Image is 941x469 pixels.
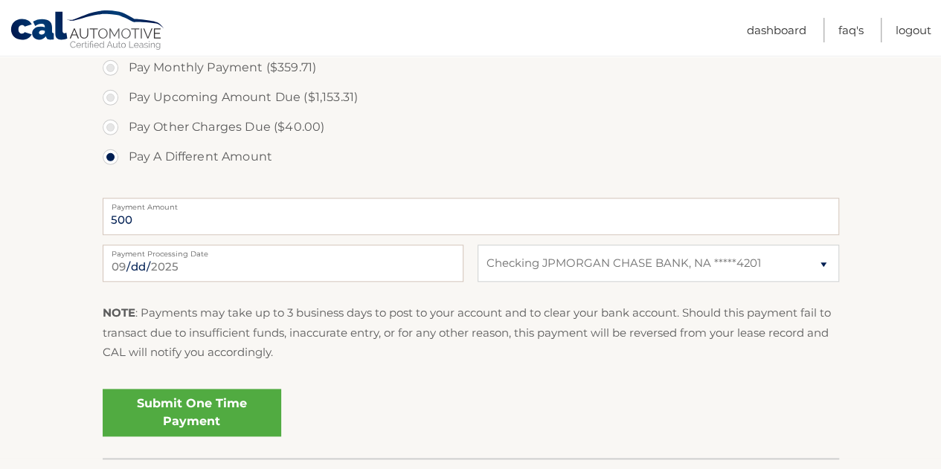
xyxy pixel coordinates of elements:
[103,303,839,362] p: : Payments may take up to 3 business days to post to your account and to clear your bank account....
[103,83,839,112] label: Pay Upcoming Amount Due ($1,153.31)
[747,18,806,42] a: Dashboard
[103,198,839,235] input: Payment Amount
[103,389,281,436] a: Submit One Time Payment
[103,305,135,320] strong: NOTE
[896,18,931,42] a: Logout
[103,198,839,210] label: Payment Amount
[103,53,839,83] label: Pay Monthly Payment ($359.71)
[103,142,839,172] label: Pay A Different Amount
[103,112,839,142] label: Pay Other Charges Due ($40.00)
[10,10,166,53] a: Cal Automotive
[838,18,864,42] a: FAQ's
[103,245,463,256] label: Payment Processing Date
[103,245,463,282] input: Payment Date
